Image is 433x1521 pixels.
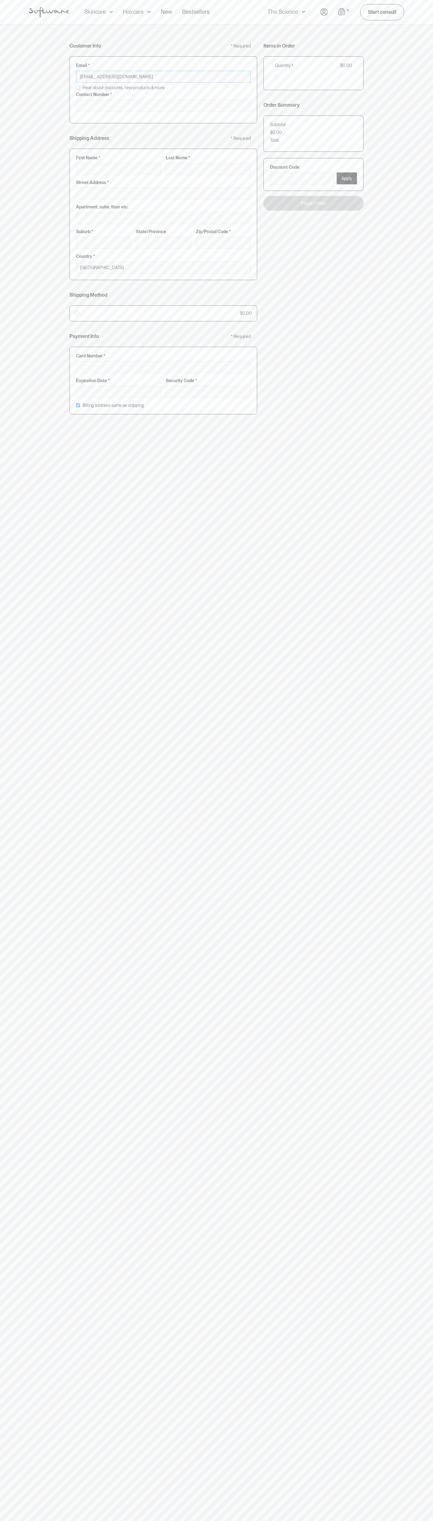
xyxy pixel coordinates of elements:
img: Software Logo [29,7,69,18]
div: * Required [231,44,251,49]
h4: Items in Order [263,43,295,49]
span: : [275,72,276,79]
h4: Shipping Method [69,292,107,298]
label: State/Province [136,229,191,234]
input: Hear about discounts, new products & more [76,86,80,90]
label: Apartment, suite, floor etc. [76,204,251,210]
label: Email * [76,63,251,68]
div: * Required [231,334,251,339]
div: Total [270,138,279,143]
button: Apply Discount [337,172,357,184]
label: Expiration Date * [76,378,161,383]
div: 1 [292,63,293,68]
label: Contact Number * [76,92,251,97]
div: * Required [231,136,251,141]
div: The Science [267,9,298,15]
label: Discount Code [270,165,357,170]
div: Haircare [123,9,144,15]
label: Security Code * [166,378,251,383]
div: $0.00 [240,311,252,316]
h4: Customer Info [69,43,101,49]
div: Skincare [84,9,106,15]
div: $0.00 [270,130,282,135]
label: Street Address * [76,180,251,185]
label: Zip/Postal Code * [196,229,251,234]
span: Hear about discounts, new products & more [83,85,165,90]
label: Last Name * [166,155,251,161]
div: Quantity: [275,63,292,68]
img: arrow down [302,9,305,15]
img: arrow down [110,9,113,15]
h4: Shipping Address [69,135,109,141]
label: Billing address same as shipping [83,403,144,408]
a: Open cart [338,8,350,17]
label: Suburb * [76,229,131,234]
div: $0.00 [340,63,352,68]
input: $0.00 [75,311,79,315]
a: Start consult [360,4,404,20]
label: Card Number * [76,353,251,359]
img: arrow down [147,9,151,15]
h4: Payment Info [69,333,99,339]
div: 0 [345,8,350,13]
label: First Name * [76,155,161,161]
label: Country * [76,254,251,259]
div: Subtotal [270,122,286,127]
h4: Order Summary [263,102,300,108]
